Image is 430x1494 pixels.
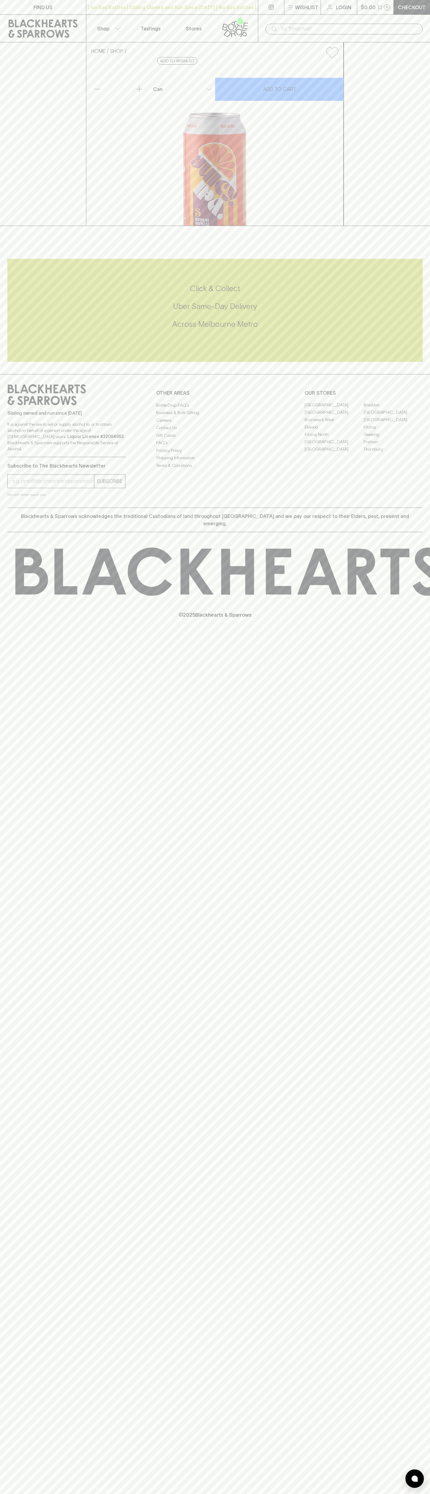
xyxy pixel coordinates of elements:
a: Careers [156,417,274,424]
div: Can [151,83,215,95]
p: $0.00 [361,4,376,11]
a: [GEOGRAPHIC_DATA] [305,401,364,409]
a: [GEOGRAPHIC_DATA] [305,446,364,453]
a: Thornbury [364,446,423,453]
h5: Click & Collect [7,283,423,294]
a: [GEOGRAPHIC_DATA] [364,416,423,424]
button: SUBSCRIBE [94,475,125,488]
p: 0 [386,6,388,9]
a: Brunswick West [305,416,364,424]
p: Wishlist [295,4,318,11]
input: e.g. jane@blackheartsandsparrows.com.au [12,476,94,486]
p: Stores [186,25,202,32]
p: FIND US [34,4,53,11]
a: Terms & Conditions [156,462,274,469]
p: ADD TO CART [263,85,296,93]
a: [GEOGRAPHIC_DATA] [364,409,423,416]
button: Add to wishlist [157,57,197,65]
p: OUR STORES [305,389,423,397]
a: Fitzroy [364,424,423,431]
a: [GEOGRAPHIC_DATA] [305,438,364,446]
a: Stores [172,15,215,42]
a: Contact Us [156,424,274,432]
p: We will never spam you [7,492,125,498]
a: Tastings [129,15,172,42]
p: Login [336,4,351,11]
a: Fitzroy North [305,431,364,438]
a: HOME [91,48,105,54]
input: Try "Pinot noir" [280,24,418,34]
p: Sibling owned and run since [DATE] [7,410,125,416]
img: bubble-icon [412,1476,418,1482]
img: 50619.png [86,63,343,226]
a: Business & Bulk Gifting [156,409,274,417]
div: Call to action block [7,259,423,362]
a: Elwood [305,424,364,431]
a: [GEOGRAPHIC_DATA] [305,409,364,416]
a: FAQ's [156,439,274,447]
button: ADD TO CART [215,78,344,101]
p: Checkout [398,4,426,11]
a: Shipping Information [156,454,274,462]
p: Blackhearts & Sparrows acknowledges the traditional Custodians of land throughout [GEOGRAPHIC_DAT... [12,512,418,527]
a: Prahran [364,438,423,446]
button: Shop [86,15,129,42]
p: Can [153,85,163,93]
a: SHOP [110,48,123,54]
a: Gift Cards [156,432,274,439]
p: Tastings [141,25,160,32]
p: It is against the law to sell or supply alcohol to, or to obtain alcohol on behalf of a person un... [7,421,125,452]
button: Add to wishlist [324,45,341,61]
strong: Liquor License #32064953 [67,434,124,439]
a: Geelong [364,431,423,438]
a: Braddon [364,401,423,409]
p: SUBSCRIBE [97,477,123,485]
h5: Uber Same-Day Delivery [7,301,423,311]
a: Privacy Policy [156,447,274,454]
p: OTHER AREAS [156,389,274,397]
h5: Across Melbourne Metro [7,319,423,329]
p: Shop [97,25,109,32]
a: Bottle Drop FAQ's [156,401,274,409]
p: Subscribe to The Blackhearts Newsletter [7,462,125,469]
